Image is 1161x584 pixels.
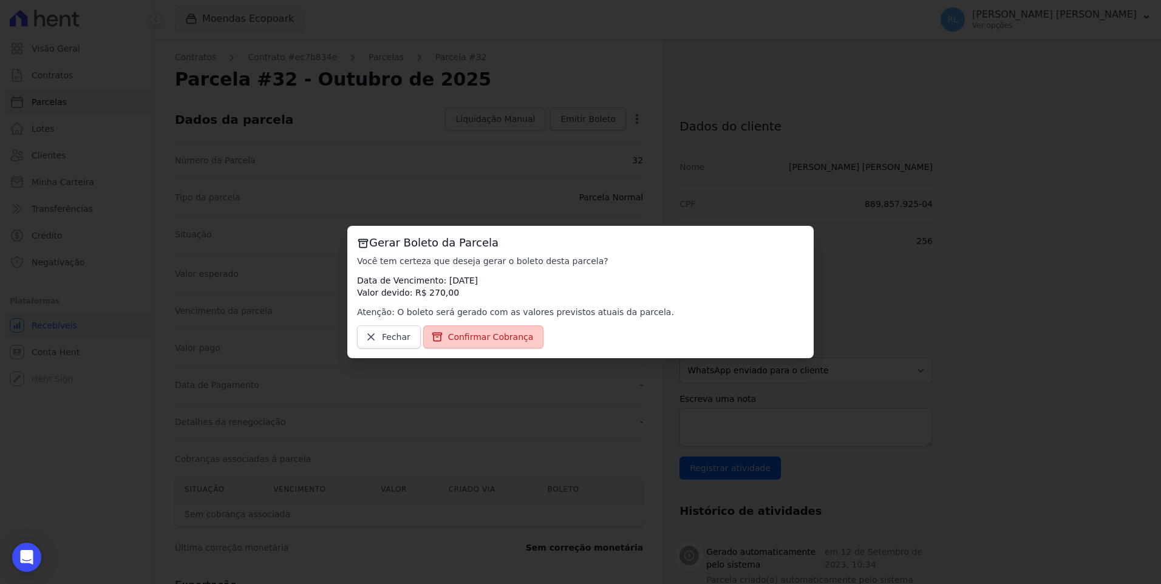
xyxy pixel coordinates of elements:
[12,543,41,572] div: Open Intercom Messenger
[357,255,804,267] p: Você tem certeza que deseja gerar o boleto desta parcela?
[382,331,410,343] span: Fechar
[357,306,804,318] p: Atenção: O boleto será gerado com as valores previstos atuais da parcela.
[448,331,534,343] span: Confirmar Cobrança
[357,236,804,250] h3: Gerar Boleto da Parcela
[357,274,804,299] p: Data de Vencimento: [DATE] Valor devido: R$ 270,00
[423,325,544,348] a: Confirmar Cobrança
[357,325,421,348] a: Fechar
